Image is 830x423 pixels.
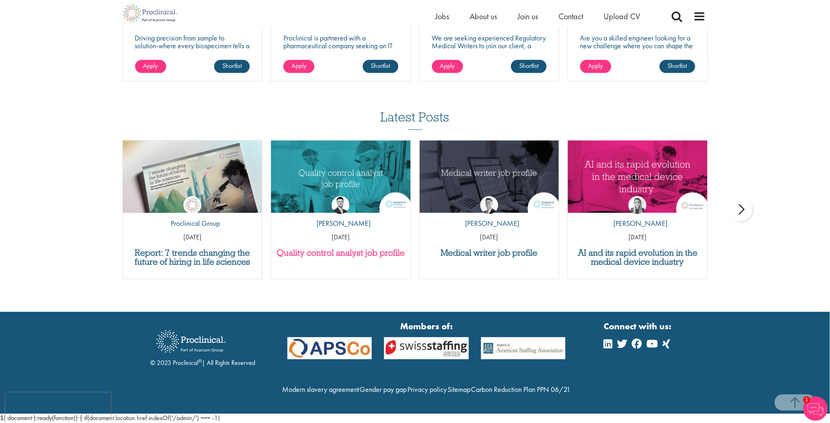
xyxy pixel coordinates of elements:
[378,337,475,360] img: APSCo
[135,60,166,73] a: Apply
[432,60,463,73] a: Apply
[143,61,158,70] span: Apply
[360,385,407,394] a: Gender pay gap
[629,196,647,214] img: Hannah Burke
[123,140,262,219] img: Proclinical: Life sciences hiring trends report 2025
[292,61,306,70] span: Apply
[580,34,695,65] p: Are you a skilled engineer looking for a new challenge where you can shape the future of healthca...
[150,324,255,368] div: © 2023 Proclinical | All Rights Reserved
[728,197,753,222] div: next
[470,11,498,22] a: About us
[282,385,359,394] a: Modern slavery agreement
[588,61,603,70] span: Apply
[420,233,559,242] p: [DATE]
[275,248,407,257] a: Quality control analyst job profile
[424,248,555,257] a: Medical writer job profile
[198,358,202,364] sup: ®
[604,320,674,333] strong: Connect with us:
[165,196,220,233] a: Proclinical Group Proclinical Group
[271,233,411,242] p: [DATE]
[281,337,378,360] img: APSCo
[604,11,640,22] a: Upload CV
[459,196,519,233] a: George Watson [PERSON_NAME]
[283,60,314,73] a: Apply
[608,196,668,233] a: Hannah Burke [PERSON_NAME]
[436,11,450,22] a: Jobs
[214,60,250,73] a: Shortlist
[475,337,572,360] img: APSCo
[381,110,450,130] h3: Latest Posts
[459,218,519,229] p: [PERSON_NAME]
[608,218,668,229] p: [PERSON_NAME]
[271,140,411,213] a: Link to a post
[660,60,695,73] a: Shortlist
[135,34,250,57] p: Driving precision from sample to solution-where every biospecimen tells a story of innovation.
[803,396,810,403] span: 1
[311,218,371,229] p: [PERSON_NAME]
[480,196,498,214] img: George Watson
[165,218,220,229] p: Proclinical Group
[572,248,703,266] a: AI and its rapid evolution in the medical device industry
[407,385,447,394] a: Privacy policy
[448,385,470,394] a: Sitemap
[518,11,538,22] a: Join us
[271,140,411,213] img: quality control analyst job profile
[332,196,350,214] img: Joshua Godden
[420,140,559,213] a: Link to a post
[420,140,559,213] img: Medical writer job profile
[127,248,258,266] a: Report: 7 trends changing the future of hiring in life sciences
[432,34,547,57] p: We are seeking experienced Regulatory Medical Writers to join our client, a dynamic and growing b...
[123,233,262,242] p: [DATE]
[803,396,828,421] img: Chatbot
[363,60,398,73] a: Shortlist
[123,140,262,213] a: Link to a post
[6,393,111,417] iframe: reCAPTCHA
[471,385,571,394] a: Carbon Reduction Plan PPN 06/21
[287,320,566,333] strong: Members of:
[283,34,398,73] p: Proclinical is partnered with a pharmaceutical company seeking an IT Application Specialist to jo...
[568,233,708,242] p: [DATE]
[559,11,583,22] a: Contact
[311,196,371,233] a: Joshua Godden [PERSON_NAME]
[580,60,611,73] a: Apply
[150,324,232,358] img: Proclinical Recruitment
[183,196,201,214] img: Proclinical Group
[511,60,547,73] a: Shortlist
[568,140,708,213] a: Link to a post
[440,61,455,70] span: Apply
[568,140,708,213] img: AI and Its Impact on the Medical Device Industry | Proclinical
